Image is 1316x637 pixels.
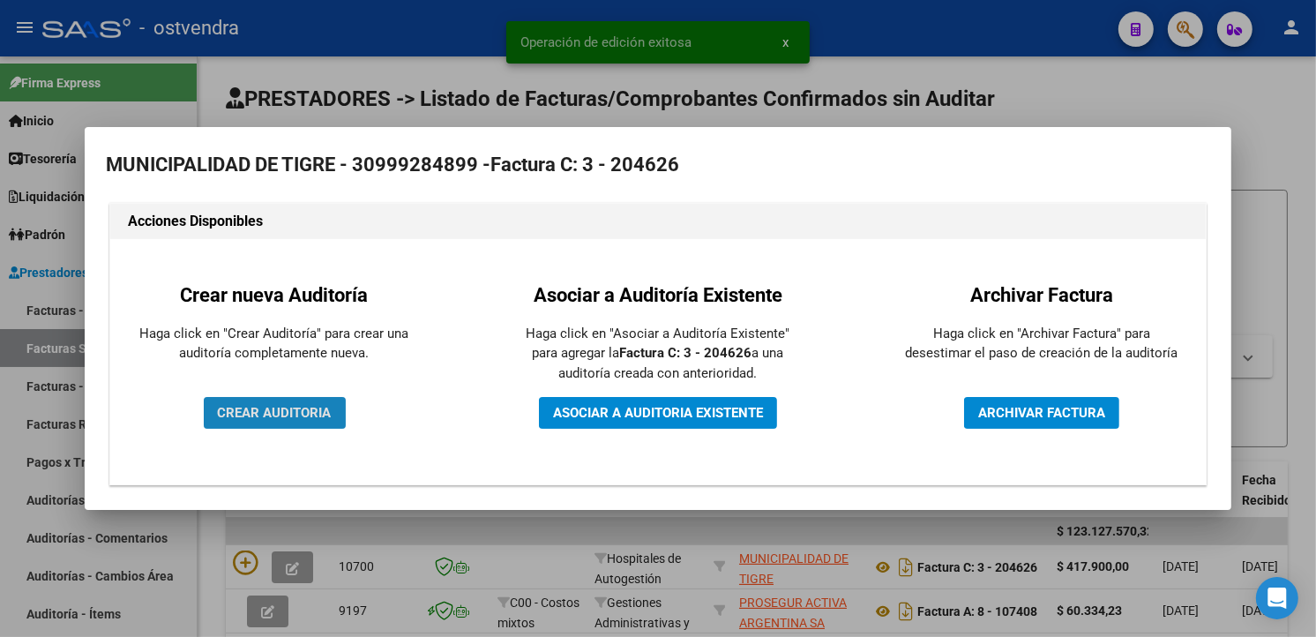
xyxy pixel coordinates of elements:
div: Open Intercom Messenger [1256,577,1298,619]
p: Haga click en "Asociar a Auditoría Existente" para agregar la a una auditoría creada con anterior... [521,324,795,384]
h1: Acciones Disponibles [128,211,1188,232]
h2: Archivar Factura [905,281,1178,310]
button: ASOCIAR A AUDITORIA EXISTENTE [539,397,777,429]
p: Haga click en "Archivar Factura" para desestimar el paso de creación de la auditoría [905,324,1178,363]
p: Haga click en "Crear Auditoría" para crear una auditoría completamente nueva. [138,324,411,363]
h2: Asociar a Auditoría Existente [521,281,795,310]
span: ASOCIAR A AUDITORIA EXISTENTE [553,405,763,421]
span: ARCHIVAR FACTURA [978,405,1105,421]
strong: Factura C: 3 - 204626 [490,154,679,176]
h2: Crear nueva Auditoría [138,281,411,310]
button: ARCHIVAR FACTURA [964,397,1119,429]
button: CREAR AUDITORIA [204,397,346,429]
strong: Factura C: 3 - 204626 [620,345,752,361]
span: CREAR AUDITORIA [218,405,332,421]
h2: MUNICIPALIDAD DE TIGRE - 30999284899 - [106,148,1210,182]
